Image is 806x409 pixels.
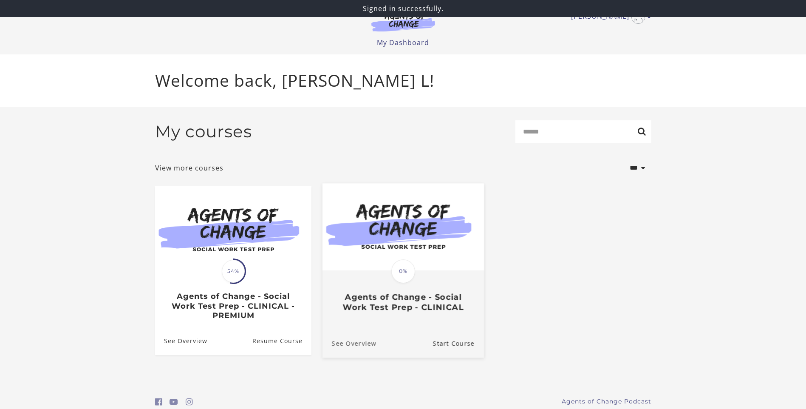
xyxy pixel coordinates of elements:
[155,398,162,406] i: https://www.facebook.com/groups/aswbtestprep (Open in a new window)
[164,292,302,321] h3: Agents of Change - Social Work Test Prep - CLINICAL - PREMIUM
[331,292,474,312] h3: Agents of Change - Social Work Test Prep - CLINICAL
[377,38,429,47] a: My Dashboard
[186,398,193,406] i: https://www.instagram.com/agentsofchangeprep/ (Open in a new window)
[155,327,207,355] a: Agents of Change - Social Work Test Prep - CLINICAL - PREMIUM: See Overview
[170,398,178,406] i: https://www.youtube.com/c/AgentsofChangeTestPrepbyMeaganMitchell (Open in a new window)
[571,10,647,24] a: Toggle menu
[222,260,245,283] span: 54%
[252,327,311,355] a: Agents of Change - Social Work Test Prep - CLINICAL - PREMIUM: Resume Course
[155,122,252,142] h2: My courses
[322,329,376,357] a: Agents of Change - Social Work Test Prep - CLINICAL: See Overview
[433,329,484,357] a: Agents of Change - Social Work Test Prep - CLINICAL: Resume Course
[155,163,223,173] a: View more courses
[186,396,193,408] a: https://www.instagram.com/agentsofchangeprep/ (Open in a new window)
[155,396,162,408] a: https://www.facebook.com/groups/aswbtestprep (Open in a new window)
[155,68,651,93] p: Welcome back, [PERSON_NAME] L!
[170,396,178,408] a: https://www.youtube.com/c/AgentsofChangeTestPrepbyMeaganMitchell (Open in a new window)
[3,3,803,14] p: Signed in successfully.
[362,12,444,31] img: Agents of Change Logo
[391,259,415,283] span: 0%
[562,397,651,406] a: Agents of Change Podcast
